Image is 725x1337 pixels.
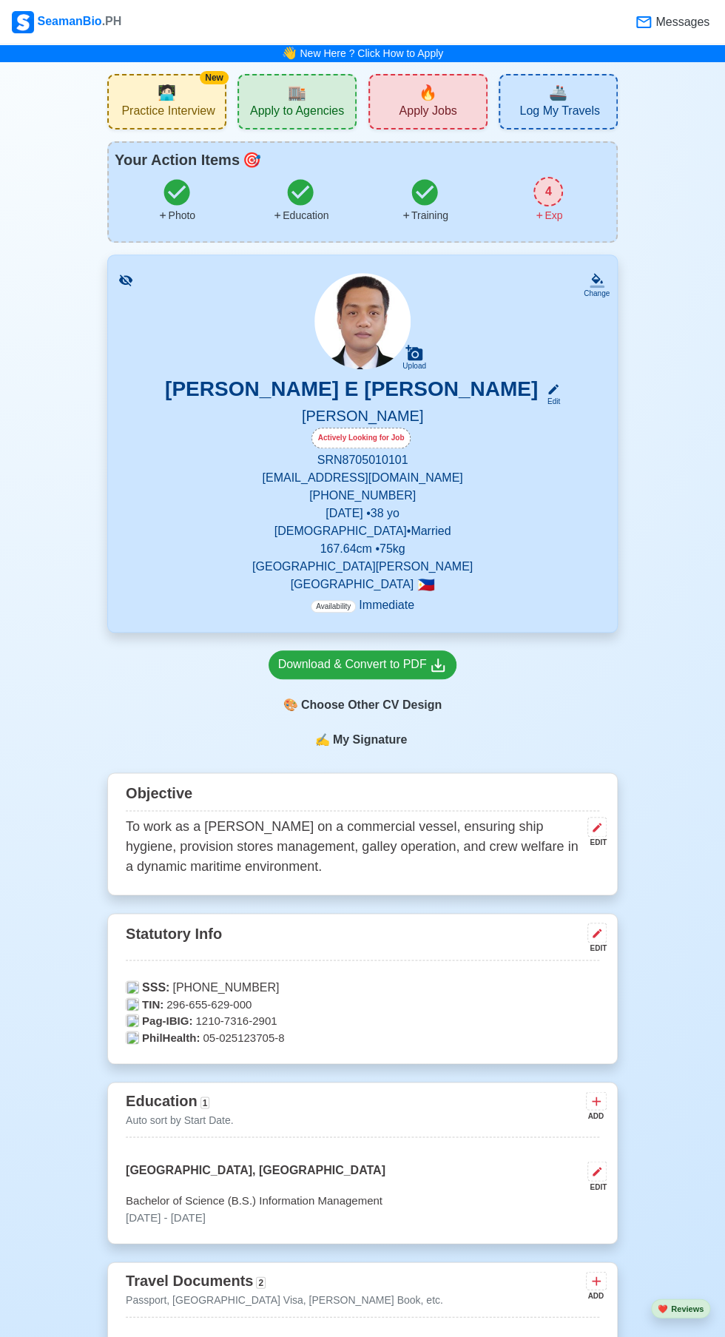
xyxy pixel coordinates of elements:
[651,1299,710,1319] button: heartReviews
[300,47,443,59] a: New Here ? Click How to Apply
[121,104,215,122] span: Practice Interview
[652,13,709,31] span: Messages
[126,1192,599,1209] p: Bachelor of Science (B.S.) Information Management
[272,208,328,223] div: Education
[126,1272,253,1288] span: Travel Documents
[126,1209,599,1226] p: [DATE] - [DATE]
[126,1029,599,1046] p: 05-025123705-8
[288,81,306,104] span: agencies
[126,576,599,593] p: [GEOGRAPHIC_DATA]
[250,104,344,122] span: Apply to Agencies
[126,1112,234,1128] p: Auto sort by Start Date.
[200,71,229,84] div: New
[102,15,122,27] span: .PH
[278,656,448,674] div: Download & Convert to PDF
[126,407,599,428] h5: [PERSON_NAME]
[311,596,414,614] p: Immediate
[581,837,607,848] div: EDIT
[200,1097,210,1108] span: 1
[126,487,599,505] p: [PHONE_NUMBER]
[126,1012,599,1029] p: 1210-7316-2901
[158,208,195,223] div: Photo
[402,362,426,371] div: Upload
[142,978,169,996] span: SSS:
[12,11,121,33] div: SeamanBio
[256,1276,266,1288] span: 2
[126,522,599,540] p: [DEMOGRAPHIC_DATA] • Married
[126,540,599,558] p: 167.64 cm • 75 kg
[12,11,34,33] img: Logo
[126,1092,198,1108] span: Education
[278,41,300,64] span: bell
[586,1290,604,1301] div: ADD
[311,600,356,613] span: Availability
[126,779,599,811] div: Objective
[586,1110,604,1121] div: ADD
[243,149,261,171] span: todo
[126,978,599,996] p: [PHONE_NUMBER]
[165,377,538,407] h3: [PERSON_NAME] E [PERSON_NAME]
[126,469,599,487] p: [EMAIL_ADDRESS][DOMAIN_NAME]
[315,731,330,749] span: sign
[126,920,599,960] div: Statutory Info
[269,650,457,679] a: Download & Convert to PDF
[126,1161,385,1192] p: [GEOGRAPHIC_DATA], [GEOGRAPHIC_DATA]
[401,208,448,223] div: Training
[549,81,567,104] span: travel
[269,691,457,719] div: Choose Other CV Design
[419,81,437,104] span: new
[534,208,562,223] div: Exp
[283,696,298,714] span: paint
[311,428,411,448] div: Actively Looking for Job
[126,1292,443,1307] p: Passport, [GEOGRAPHIC_DATA] Visa, [PERSON_NAME] Book, etc.
[533,177,563,206] div: 4
[115,149,610,171] div: Your Action Items
[142,996,163,1013] span: TIN:
[399,104,456,122] span: Apply Jobs
[581,1181,607,1192] div: EDIT
[126,505,599,522] p: [DATE] • 38 yo
[330,731,410,749] span: My Signature
[519,104,599,122] span: Log My Travels
[541,396,560,407] div: Edit
[126,817,581,877] p: To work as a [PERSON_NAME] on a commercial vessel, ensuring ship hygiene, provision stores manage...
[142,1029,200,1046] span: PhilHealth:
[581,943,607,954] div: EDIT
[158,81,176,104] span: interview
[142,1012,192,1029] span: Pag-IBIG:
[126,558,599,576] p: [GEOGRAPHIC_DATA][PERSON_NAME]
[126,451,599,469] p: SRN 8705010101
[126,996,599,1013] p: 296-655-629-000
[584,288,610,299] div: Change
[417,578,435,592] span: 🇵🇭
[658,1304,668,1313] span: heart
